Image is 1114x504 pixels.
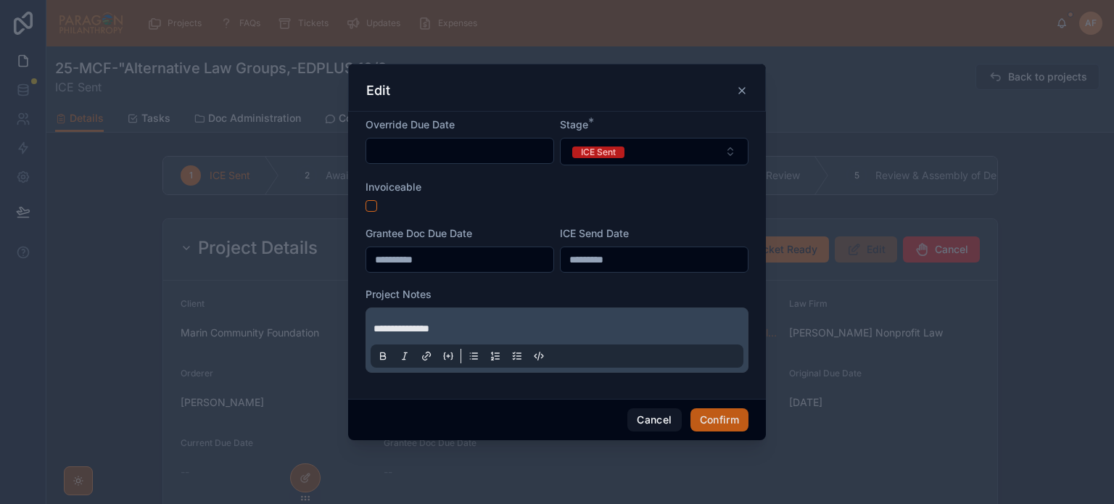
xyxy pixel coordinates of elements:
[366,181,421,193] span: Invoiceable
[627,408,681,431] button: Cancel
[690,408,748,431] button: Confirm
[560,118,588,131] span: Stage
[366,82,390,99] h3: Edit
[560,138,748,165] button: Select Button
[366,118,455,131] span: Override Due Date
[366,288,432,300] span: Project Notes
[366,227,472,239] span: Grantee Doc Due Date
[560,227,629,239] span: ICE Send Date
[581,146,616,158] div: ICE Sent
